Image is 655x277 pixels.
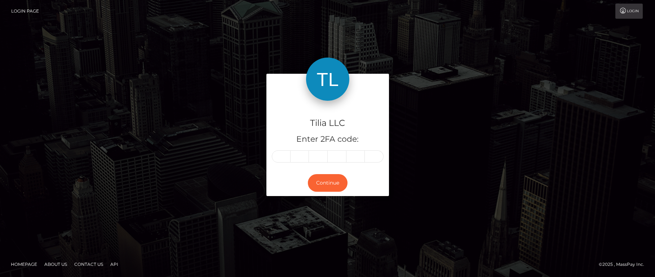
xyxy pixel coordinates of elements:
a: Homepage [8,259,40,270]
h5: Enter 2FA code: [272,134,384,145]
img: Tilia LLC [306,58,349,101]
a: Login Page [11,4,39,19]
h4: Tilia LLC [272,117,384,130]
a: About Us [41,259,70,270]
div: © 2025 , MassPay Inc. [599,260,650,268]
a: API [107,259,121,270]
a: Login [615,4,643,19]
a: Contact Us [71,259,106,270]
button: Continue [308,174,348,192]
